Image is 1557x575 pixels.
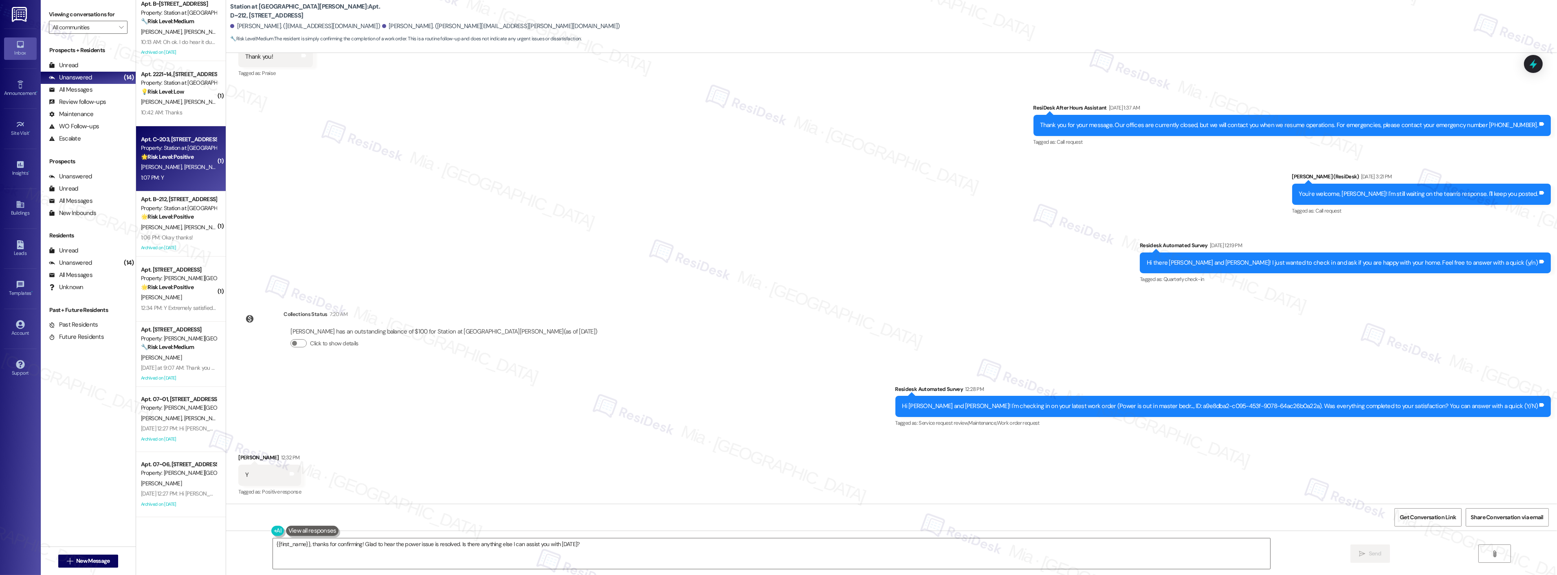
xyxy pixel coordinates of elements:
[140,499,217,509] div: Archived on [DATE]
[141,224,184,231] span: [PERSON_NAME]
[141,343,194,351] strong: 🔧 Risk Level: Medium
[67,558,73,564] i: 
[4,358,37,380] a: Support
[141,469,216,477] div: Property: [PERSON_NAME][GEOGRAPHIC_DATA] Townhomes
[141,274,216,283] div: Property: [PERSON_NAME][GEOGRAPHIC_DATA]
[4,158,37,180] a: Insights •
[1147,259,1538,267] div: Hi there [PERSON_NAME] and [PERSON_NAME]! I just wanted to check in and ask if you are happy with...
[1107,103,1140,112] div: [DATE] 1:37 AM
[141,304,275,312] div: 12:34 PM: Y Extremely satisfied! Thank you for everything!
[1163,276,1204,283] span: Quarterly check-in
[49,86,92,94] div: All Messages
[141,18,194,25] strong: 🔧 Risk Level: Medium
[273,538,1270,569] textarea: {{first_name}}, thanks for confirming! Glad to hear the power issue is resolved. Is there anythin...
[53,21,114,34] input: All communities
[49,61,78,70] div: Unread
[141,266,216,274] div: Apt. [STREET_ADDRESS]
[41,231,136,240] div: Residents
[141,294,182,301] span: [PERSON_NAME]
[902,402,1538,410] div: Hi [PERSON_NAME] and [PERSON_NAME]! I'm checking in on your latest work order (Power is out in ma...
[1394,508,1461,527] button: Get Conversation Link
[140,434,217,444] div: Archived on [DATE]
[4,278,37,300] a: Templates •
[279,453,300,462] div: 12:32 PM
[141,88,184,95] strong: 💡 Risk Level: Low
[28,169,29,175] span: •
[141,460,216,469] div: Apt. 07~06, [STREET_ADDRESS][PERSON_NAME]
[141,163,184,171] span: [PERSON_NAME]
[49,271,92,279] div: All Messages
[1359,551,1365,557] i: 
[140,373,217,383] div: Archived on [DATE]
[49,259,92,267] div: Unanswered
[4,318,37,340] a: Account
[141,153,194,160] strong: 🌟 Risk Level: Positive
[184,98,225,105] span: [PERSON_NAME]
[141,144,216,152] div: Property: Station at [GEOGRAPHIC_DATA][PERSON_NAME]
[141,334,216,343] div: Property: [PERSON_NAME][GEOGRAPHIC_DATA]
[1471,513,1544,522] span: Share Conversation via email
[119,24,123,31] i: 
[49,246,78,255] div: Unread
[1140,273,1551,285] div: Tagged as:
[1057,138,1082,145] span: Call request
[230,22,380,31] div: [PERSON_NAME]. ([EMAIL_ADDRESS][DOMAIN_NAME])
[238,67,312,79] div: Tagged as:
[141,195,216,204] div: Apt. B~212, [STREET_ADDRESS]
[262,70,275,77] span: Praise
[141,415,184,422] span: [PERSON_NAME]
[41,306,136,314] div: Past + Future Residents
[49,184,78,193] div: Unread
[49,110,94,119] div: Maintenance
[1299,190,1538,198] div: You're welcome, [PERSON_NAME]! I'm still waiting on the team's response. I'll keep you posted.
[141,283,194,291] strong: 🌟 Risk Level: Positive
[963,385,984,393] div: 12:28 PM
[141,70,216,79] div: Apt. 2221~14, [STREET_ADDRESS]
[140,243,217,253] div: Archived on [DATE]
[230,2,393,20] b: Station at [GEOGRAPHIC_DATA][PERSON_NAME]: Apt. D~212, [STREET_ADDRESS]
[184,28,225,35] span: [PERSON_NAME]
[184,415,225,422] span: [PERSON_NAME]
[141,395,216,404] div: Apt. 07~01, [STREET_ADDRESS][PERSON_NAME]
[58,555,119,568] button: New Message
[184,163,225,171] span: [PERSON_NAME]
[141,28,184,35] span: [PERSON_NAME]
[141,109,182,116] div: 10:42 AM: Thanks
[1034,136,1551,148] div: Tagged as:
[141,174,164,181] div: 1:07 PM: Y
[238,486,301,498] div: Tagged as:
[141,79,216,87] div: Property: Station at [GEOGRAPHIC_DATA][PERSON_NAME]
[968,419,996,426] span: Maintenance ,
[4,37,37,59] a: Inbox
[284,310,327,318] div: Collections Status
[141,135,216,144] div: Apt. C~203, [STREET_ADDRESS]
[141,9,216,17] div: Property: Station at [GEOGRAPHIC_DATA][PERSON_NAME]
[997,419,1040,426] span: Work order request
[41,46,136,55] div: Prospects + Residents
[4,198,37,219] a: Buildings
[245,471,249,479] div: Y
[49,134,81,143] div: Escalate
[895,385,1551,396] div: Residesk Automated Survey
[141,364,641,371] div: [DATE] at 9:07 AM: Thank you for your message. Our offices are currently closed, but we will cont...
[895,417,1551,429] div: Tagged as:
[49,98,106,106] div: Review follow-ups
[49,172,92,181] div: Unanswered
[36,89,37,95] span: •
[49,197,92,205] div: All Messages
[31,289,33,295] span: •
[1292,205,1551,217] div: Tagged as:
[382,22,620,31] div: [PERSON_NAME]. ([PERSON_NAME][EMAIL_ADDRESS][PERSON_NAME][DOMAIN_NAME])
[1292,172,1551,184] div: [PERSON_NAME] (ResiDesk)
[141,204,216,213] div: Property: Station at [GEOGRAPHIC_DATA][PERSON_NAME]
[1400,513,1456,522] span: Get Conversation Link
[290,327,597,336] div: [PERSON_NAME] has an outstanding balance of $100 for Station at [GEOGRAPHIC_DATA][PERSON_NAME] (a...
[1466,508,1549,527] button: Share Conversation via email
[245,53,273,61] div: Thank you!
[141,38,301,46] div: 10:13 AM: Oh ok. I do hear it during the day. Its ok I was just confused
[1034,103,1551,115] div: ResiDesk After Hours Assistant
[919,419,968,426] span: Service request review ,
[230,35,581,43] span: : The resident is simply confirming the completion of a work order. This is a routine follow-up a...
[1350,544,1390,563] button: Send
[1369,549,1381,558] span: Send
